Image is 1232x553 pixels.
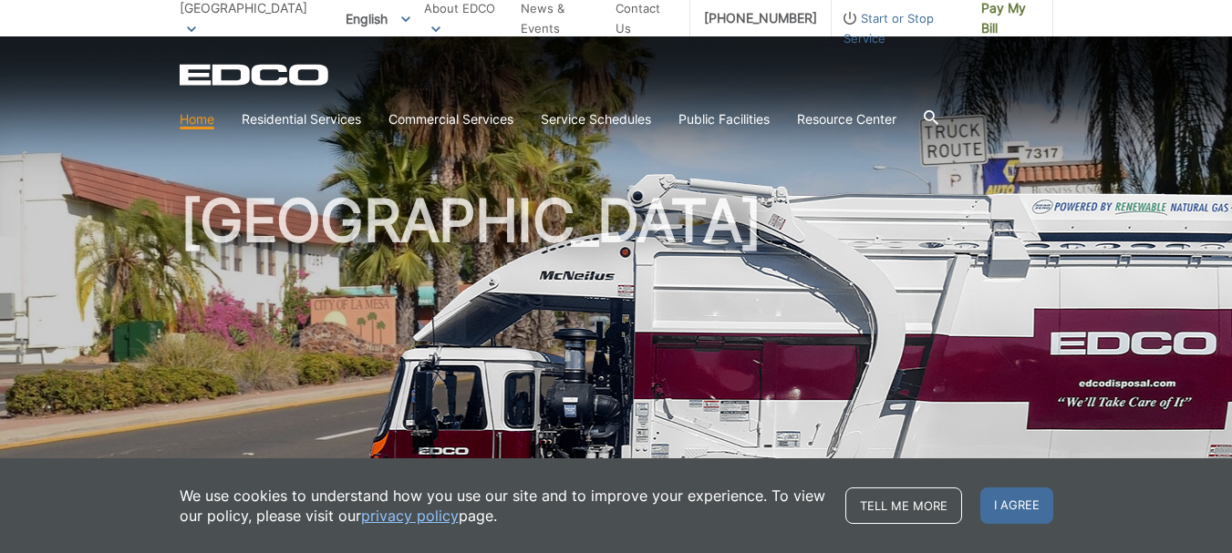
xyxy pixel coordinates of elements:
a: EDCD logo. Return to the homepage. [180,64,331,86]
a: Service Schedules [541,109,651,129]
a: privacy policy [361,506,459,526]
a: Commercial Services [388,109,513,129]
a: Resource Center [797,109,896,129]
a: Home [180,109,214,129]
a: Public Facilities [678,109,770,129]
a: Tell me more [845,487,962,524]
a: Residential Services [242,109,361,129]
span: English [332,4,424,34]
p: We use cookies to understand how you use our site and to improve your experience. To view our pol... [180,486,827,526]
span: I agree [980,487,1053,524]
